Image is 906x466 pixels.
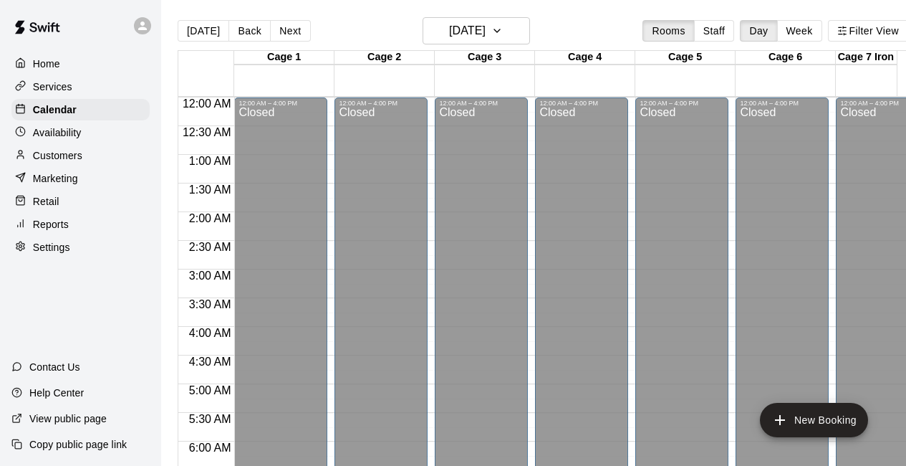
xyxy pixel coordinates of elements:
button: Rooms [642,20,694,42]
p: Customers [33,148,82,163]
p: View public page [29,412,107,426]
div: 12:00 AM – 4:00 PM [439,100,524,107]
a: Availability [11,122,150,143]
span: 5:30 AM [185,413,235,425]
div: Cage 4 [535,51,635,65]
h6: [DATE] [449,21,486,41]
p: Settings [33,240,70,255]
span: 3:30 AM [185,298,235,310]
p: Copy public page link [29,437,127,452]
span: 6:00 AM [185,442,235,454]
a: Settings [11,237,150,258]
div: 12:00 AM – 4:00 PM [740,100,824,107]
span: 1:00 AM [185,155,235,167]
p: Marketing [33,171,78,186]
p: Reports [33,217,69,232]
button: Back [228,20,271,42]
div: 12:00 AM – 4:00 PM [539,100,624,107]
div: Cage 1 [234,51,334,65]
span: 12:00 AM [179,98,235,110]
button: Day [740,20,777,42]
div: Cage 2 [334,51,435,65]
a: Home [11,53,150,75]
p: Home [33,57,60,71]
span: 4:30 AM [185,356,235,368]
span: 5:00 AM [185,384,235,396]
a: Reports [11,214,150,235]
a: Marketing [11,168,150,189]
p: Calendar [33,103,77,117]
a: Calendar [11,99,150,120]
button: Staff [694,20,735,42]
div: 12:00 AM – 4:00 PM [640,100,724,107]
button: [DATE] [178,20,229,42]
div: Cage 6 [736,51,836,65]
button: [DATE] [423,17,530,44]
span: 4:00 AM [185,327,235,339]
button: Week [777,20,822,42]
span: 12:30 AM [179,126,235,138]
a: Retail [11,191,150,212]
div: 12:00 AM – 4:00 PM [238,100,323,107]
div: Cage 5 [635,51,736,65]
button: add [760,403,868,437]
p: Help Center [29,386,84,400]
span: 2:00 AM [185,212,235,224]
p: Availability [33,125,82,140]
span: 1:30 AM [185,184,235,196]
p: Services [33,80,72,94]
a: Customers [11,145,150,166]
button: Next [270,20,310,42]
div: 12:00 AM – 4:00 PM [339,100,423,107]
span: 3:00 AM [185,270,235,282]
p: Contact Us [29,360,80,374]
span: 2:30 AM [185,241,235,253]
div: Cage 3 [435,51,535,65]
p: Retail [33,194,59,209]
a: Services [11,76,150,98]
